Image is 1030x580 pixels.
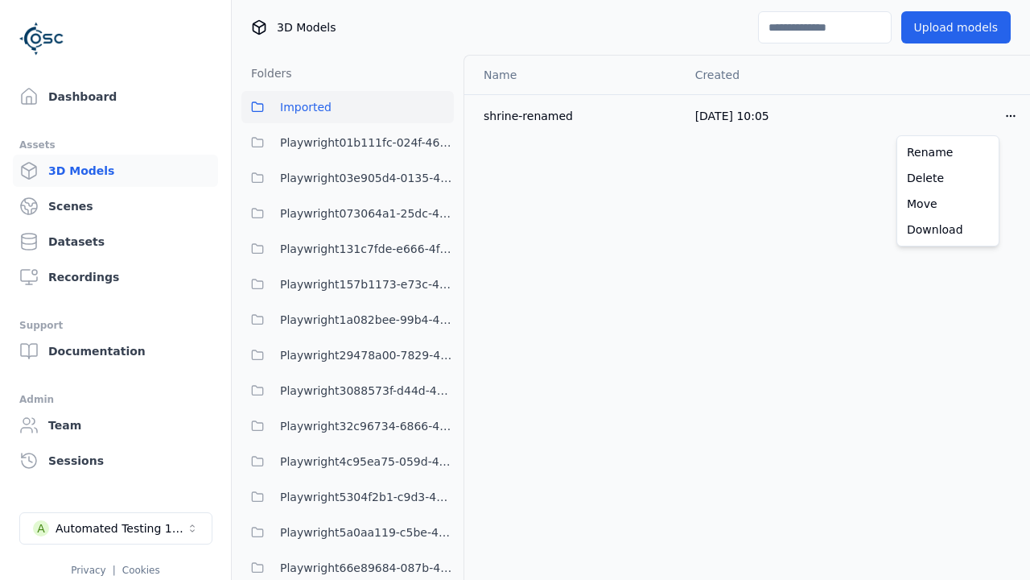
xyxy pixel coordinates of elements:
a: Download [900,217,995,242]
a: Rename [900,139,995,165]
a: Delete [900,165,995,191]
a: Move [900,191,995,217]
